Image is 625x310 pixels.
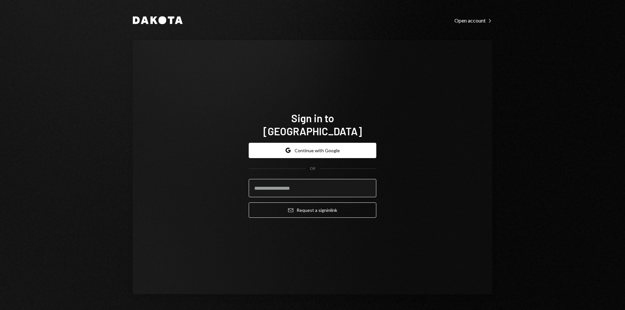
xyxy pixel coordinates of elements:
[454,17,492,24] a: Open account
[249,143,376,158] button: Continue with Google
[310,166,315,171] div: OR
[249,111,376,138] h1: Sign in to [GEOGRAPHIC_DATA]
[249,202,376,218] button: Request a signinlink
